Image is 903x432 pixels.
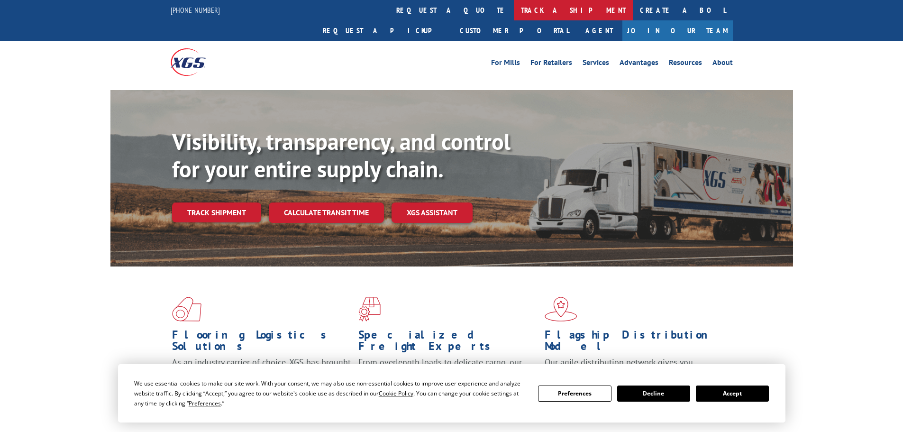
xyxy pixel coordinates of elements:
a: For Mills [491,59,520,69]
h1: Flooring Logistics Solutions [172,329,351,357]
span: Our agile distribution network gives you nationwide inventory management on demand. [545,357,719,379]
a: Customer Portal [453,20,576,41]
img: xgs-icon-flagship-distribution-model-red [545,297,577,322]
img: xgs-icon-focused-on-flooring-red [358,297,381,322]
a: Calculate transit time [269,202,384,223]
h1: Flagship Distribution Model [545,329,724,357]
button: Decline [617,386,690,402]
a: For Retailers [530,59,572,69]
a: Track shipment [172,202,261,222]
a: Join Our Team [622,20,733,41]
a: Services [583,59,609,69]
img: xgs-icon-total-supply-chain-intelligence-red [172,297,201,322]
span: As an industry carrier of choice, XGS has brought innovation and dedication to flooring logistics... [172,357,351,390]
p: From overlength loads to delicate cargo, our experienced staff knows the best way to move your fr... [358,357,538,399]
a: About [712,59,733,69]
a: Request a pickup [316,20,453,41]
button: Accept [696,386,769,402]
span: Cookie Policy [379,389,413,397]
a: [PHONE_NUMBER] [171,5,220,15]
div: We use essential cookies to make our site work. With your consent, we may also use non-essential ... [134,378,527,408]
a: Resources [669,59,702,69]
b: Visibility, transparency, and control for your entire supply chain. [172,127,511,184]
a: Agent [576,20,622,41]
a: XGS ASSISTANT [392,202,473,223]
div: Cookie Consent Prompt [118,364,785,423]
span: Preferences [189,399,221,407]
a: Advantages [620,59,658,69]
button: Preferences [538,386,611,402]
h1: Specialized Freight Experts [358,329,538,357]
